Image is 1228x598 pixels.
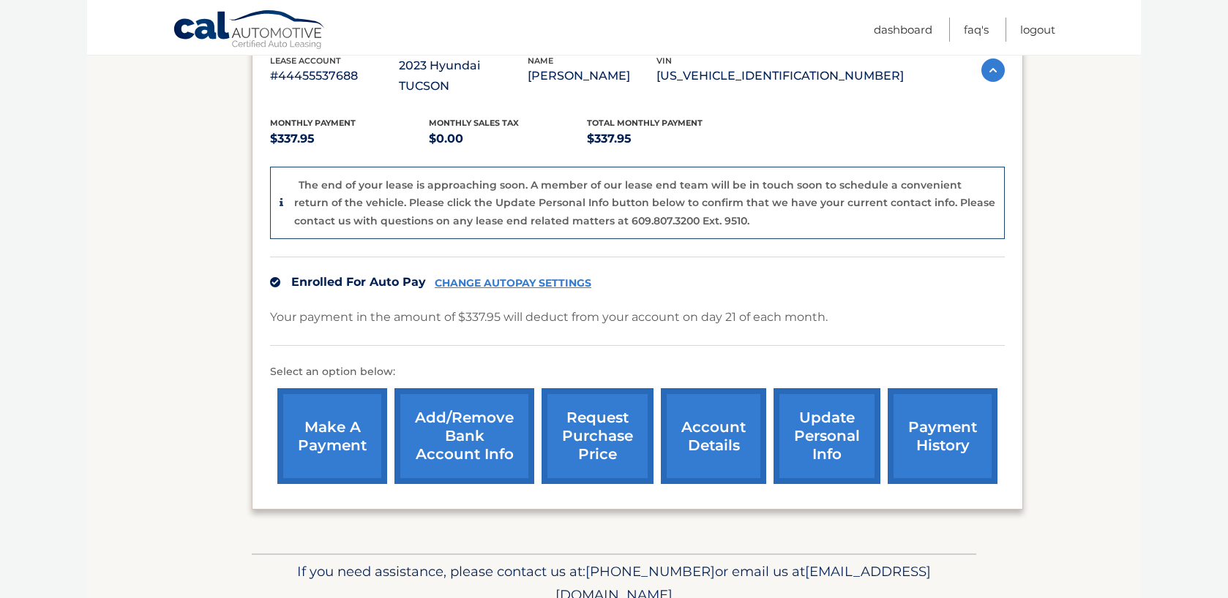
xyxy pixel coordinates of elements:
span: Monthly Payment [270,118,356,128]
a: make a payment [277,388,387,484]
span: name [528,56,553,66]
p: The end of your lease is approaching soon. A member of our lease end team will be in touch soon t... [294,178,995,227]
p: Select an option below: [270,363,1005,381]
img: accordion-active.svg [981,58,1005,82]
p: $337.95 [270,129,429,149]
span: Monthly sales Tax [429,118,519,128]
p: $337.95 [587,129,746,149]
span: lease account [270,56,341,66]
a: CHANGE AUTOPAY SETTINGS [435,277,591,289]
a: Dashboard [874,18,932,42]
p: 2023 Hyundai TUCSON [399,56,528,96]
p: $0.00 [429,129,588,149]
span: Enrolled For Auto Pay [291,275,426,289]
a: account details [661,388,766,484]
img: check.svg [270,277,280,287]
span: Total Monthly Payment [587,118,703,128]
a: update personal info [774,388,880,484]
p: #44455537688 [270,66,399,86]
a: Logout [1020,18,1055,42]
a: Cal Automotive [173,10,326,52]
a: payment history [888,388,997,484]
a: Add/Remove bank account info [394,388,534,484]
p: [US_VEHICLE_IDENTIFICATION_NUMBER] [656,66,904,86]
span: [PHONE_NUMBER] [585,563,715,580]
p: Your payment in the amount of $337.95 will deduct from your account on day 21 of each month. [270,307,828,328]
a: FAQ's [964,18,989,42]
p: [PERSON_NAME] [528,66,656,86]
a: request purchase price [542,388,654,484]
span: vin [656,56,672,66]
